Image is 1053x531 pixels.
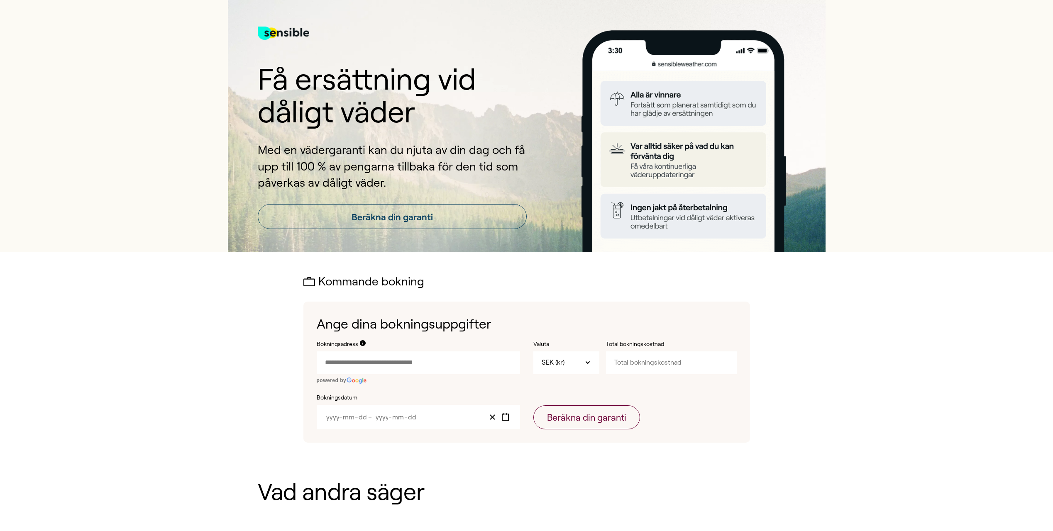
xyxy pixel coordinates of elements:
h1: Ange dina bokningsuppgifter [317,315,737,334]
a: Beräkna din garanti [258,204,527,229]
input: Year [375,414,389,421]
button: Beräkna din garanti [533,405,640,429]
h2: Kommande bokning [303,275,750,288]
button: Clear value [486,412,499,423]
span: powered by [317,378,347,383]
input: Day [408,414,417,421]
h1: Vad andra säger [258,479,796,505]
label: Bokningsadress [317,340,358,348]
img: Google logo [346,378,367,384]
input: Day [358,414,367,421]
label: Valuta [533,340,599,348]
input: Total bokningskostnad [606,351,737,374]
input: Month [392,414,404,421]
input: Month [342,414,355,421]
span: - [404,414,408,421]
h1: Få ersättning vid dåligt väder [258,63,527,129]
span: - [388,414,392,421]
label: Total bokningskostnad [606,340,689,348]
span: SEK (kr) [542,358,564,367]
label: Bokningsdatum [317,394,520,402]
button: Toggle calendar [499,412,512,423]
input: Year [326,414,340,421]
span: - [355,414,358,421]
span: – [368,414,374,421]
p: Med en vädergaranti kan du njuta av din dag och få upp till 100 % av pengarna tillbaka för den ti... [258,142,527,191]
img: Product box [572,30,796,252]
img: test for bg [258,17,309,50]
span: - [339,414,342,421]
